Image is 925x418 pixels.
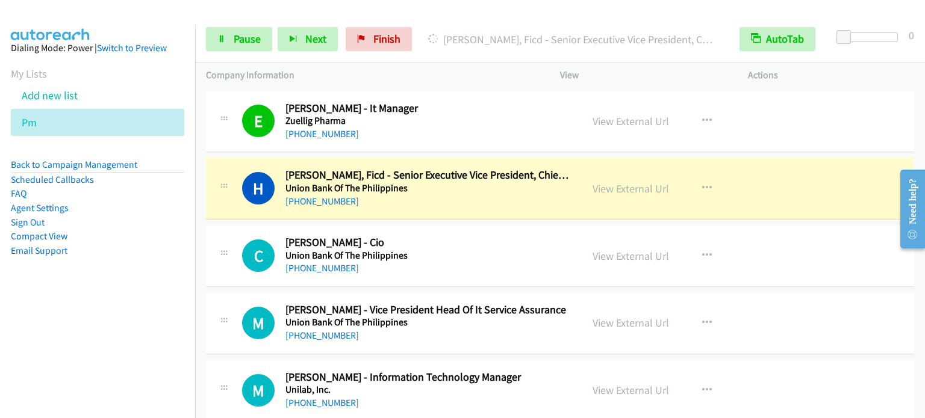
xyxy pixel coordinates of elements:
[11,217,45,228] a: Sign Out
[242,105,275,137] h1: E
[305,32,326,46] span: Next
[242,307,275,339] div: The call is yet to be attempted
[11,230,67,242] a: Compact View
[593,182,669,195] a: View External Url
[242,172,275,204] h1: H
[842,32,898,42] div: Delay between calls (in seconds)
[11,41,184,55] div: Dialing Mode: Power |
[206,68,538,82] p: Company Information
[285,303,571,317] h2: [PERSON_NAME] - Vice President Head Of It Service Assurance
[593,383,669,397] a: View External Url
[22,88,78,102] a: Add new list
[285,182,571,194] h5: Union Bank Of The Philippines
[11,188,26,199] a: FAQ
[242,374,275,407] h1: M
[285,128,359,140] a: [PHONE_NUMBER]
[11,174,94,185] a: Scheduled Callbacks
[206,27,272,51] a: Pause
[278,27,338,51] button: Next
[909,27,914,43] div: 0
[740,27,815,51] button: AutoTab
[285,195,359,207] a: [PHONE_NUMBER]
[285,168,571,182] h2: [PERSON_NAME], Ficd - Senior Executive Vice President, Chief Technology & Operations Officer, Chi...
[285,370,571,384] h2: [PERSON_NAME] - Information Technology Manager
[242,239,275,272] h1: C
[560,68,726,82] p: View
[242,239,275,272] div: The call is yet to be attempted
[11,202,69,214] a: Agent Settings
[22,115,37,129] a: Pm
[11,245,67,256] a: Email Support
[373,32,400,46] span: Finish
[285,330,359,341] a: [PHONE_NUMBER]
[891,161,925,257] iframe: Resource Center
[285,236,571,250] h2: [PERSON_NAME] - Cio
[346,27,412,51] a: Finish
[285,384,571,396] h5: Unilab, Inc.
[242,307,275,339] h1: M
[242,374,275,407] div: The call is yet to be attempted
[285,250,571,262] h5: Union Bank Of The Philippines
[285,262,359,274] a: [PHONE_NUMBER]
[428,31,718,48] p: [PERSON_NAME], Ficd - Senior Executive Vice President, Chief Technology & Operations Officer, Chi...
[234,32,261,46] span: Pause
[11,67,47,81] a: My Lists
[593,316,669,330] a: View External Url
[593,114,669,128] a: View External Url
[748,68,914,82] p: Actions
[285,316,571,328] h5: Union Bank Of The Philippines
[285,397,359,408] a: [PHONE_NUMBER]
[97,42,167,54] a: Switch to Preview
[285,115,571,127] h5: Zuellig Pharma
[285,102,571,115] h2: [PERSON_NAME] - It Manager
[593,249,669,263] a: View External Url
[11,159,137,170] a: Back to Campaign Management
